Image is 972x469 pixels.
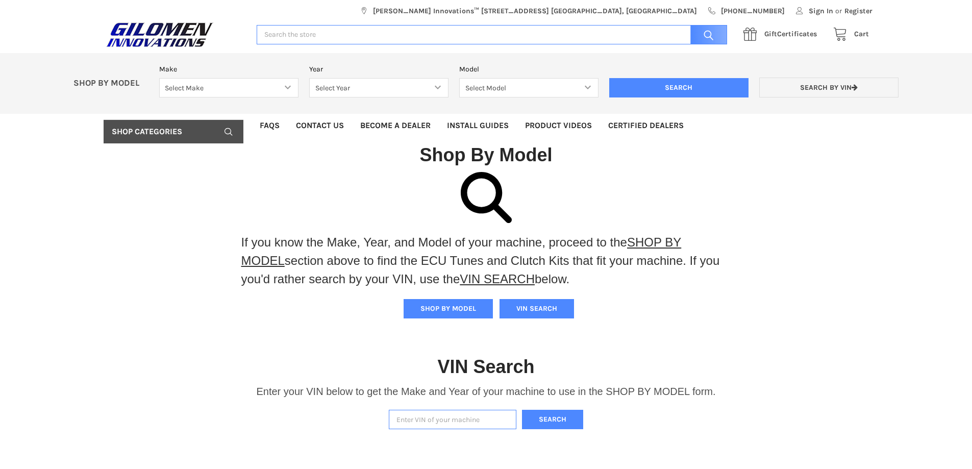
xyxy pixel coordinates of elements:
[764,30,777,38] span: Gift
[759,78,899,97] a: Search by VIN
[104,22,246,47] a: GILOMEN INNOVATIONS
[288,114,352,137] a: Contact Us
[389,410,516,430] input: Enter VIN of your machine
[241,235,682,267] a: SHOP BY MODEL
[241,233,731,288] p: If you know the Make, Year, and Model of your machine, proceed to the section above to find the E...
[459,64,599,75] label: Model
[685,25,727,45] input: Search
[309,64,448,75] label: Year
[522,410,583,430] button: Search
[68,78,154,89] p: SHOP BY MODEL
[159,64,298,75] label: Make
[104,120,243,143] a: Shop Categories
[373,6,697,16] span: [PERSON_NAME] Innovations™ [STREET_ADDRESS] [GEOGRAPHIC_DATA], [GEOGRAPHIC_DATA]
[352,114,439,137] a: Become a Dealer
[764,30,817,38] span: Certificates
[500,299,574,318] button: VIN SEARCH
[721,6,785,16] span: [PHONE_NUMBER]
[854,30,869,38] span: Cart
[256,384,715,399] p: Enter your VIN below to get the Make and Year of your machine to use in the SHOP BY MODEL form.
[404,299,493,318] button: SHOP BY MODEL
[252,114,288,137] a: FAQs
[609,78,749,97] input: Search
[517,114,600,137] a: Product Videos
[257,25,727,45] input: Search the store
[437,355,534,378] h1: VIN Search
[439,114,517,137] a: Install Guides
[104,22,216,47] img: GILOMEN INNOVATIONS
[828,28,869,41] a: Cart
[460,272,535,286] a: VIN SEARCH
[738,28,828,41] a: GiftCertificates
[104,143,869,166] h1: Shop By Model
[600,114,692,137] a: Certified Dealers
[809,6,833,16] span: Sign In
